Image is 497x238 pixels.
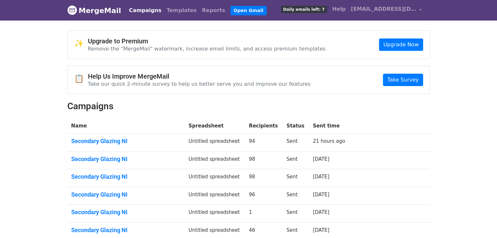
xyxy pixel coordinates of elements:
[71,209,181,216] a: Secondary Glazing NI
[71,227,181,234] a: Secondary Glazing NI
[185,187,245,205] td: Untitled spreadsheet
[383,74,423,86] a: Take Survey
[185,134,245,152] td: Untitled spreadsheet
[164,4,199,17] a: Templates
[71,191,181,198] a: Secondary Glazing NI
[67,5,77,15] img: MergeMail logo
[313,156,329,162] a: [DATE]
[67,101,430,112] h2: Campaigns
[278,3,330,16] a: Daily emails left: 7
[283,169,309,187] td: Sent
[185,169,245,187] td: Untitled spreadsheet
[313,174,329,180] a: [DATE]
[71,138,181,145] a: Secondary Glazing NI
[313,209,329,215] a: [DATE]
[283,205,309,223] td: Sent
[185,118,245,134] th: Spreadsheet
[283,187,309,205] td: Sent
[348,3,425,18] a: [EMAIL_ADDRESS][DOMAIN_NAME]
[313,192,329,198] a: [DATE]
[283,118,309,134] th: Status
[88,81,311,87] p: Take our quick 2-minute survey to help us better serve you and improve our features
[281,6,327,13] span: Daily emails left: 7
[379,38,423,51] a: Upgrade Now
[230,6,267,15] a: Open Gmail
[71,156,181,163] a: Secondary Glazing NI
[88,72,311,80] h4: Help Us Improve MergeMail
[245,169,283,187] td: 98
[245,151,283,169] td: 98
[309,118,350,134] th: Sent time
[67,118,185,134] th: Name
[74,39,88,48] span: ✨
[71,173,181,180] a: Secondary Glazing NI
[351,5,416,13] span: [EMAIL_ADDRESS][DOMAIN_NAME]
[126,4,164,17] a: Campaigns
[185,205,245,223] td: Untitled spreadsheet
[88,37,326,45] h4: Upgrade to Premium
[74,74,88,83] span: 📋
[88,45,326,52] p: Remove the "MergeMail" watermark, increase email limits, and access premium templates
[199,4,228,17] a: Reports
[67,4,121,17] a: MergeMail
[283,151,309,169] td: Sent
[245,205,283,223] td: 1
[313,138,345,144] a: 21 hours ago
[185,151,245,169] td: Untitled spreadsheet
[313,227,329,233] a: [DATE]
[245,118,283,134] th: Recipients
[464,207,497,238] iframe: Chat Widget
[245,134,283,152] td: 94
[330,3,348,16] a: Help
[245,187,283,205] td: 96
[283,134,309,152] td: Sent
